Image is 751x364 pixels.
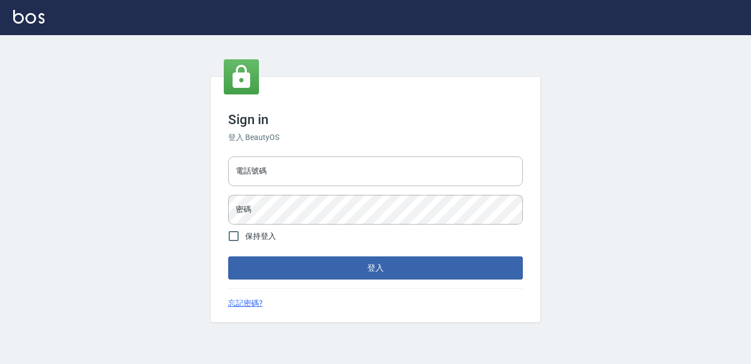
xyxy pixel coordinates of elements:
[228,132,523,143] h6: 登入 BeautyOS
[228,298,263,309] a: 忘記密碼?
[245,231,276,242] span: 保持登入
[13,10,45,24] img: Logo
[228,112,523,127] h3: Sign in
[228,256,523,279] button: 登入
